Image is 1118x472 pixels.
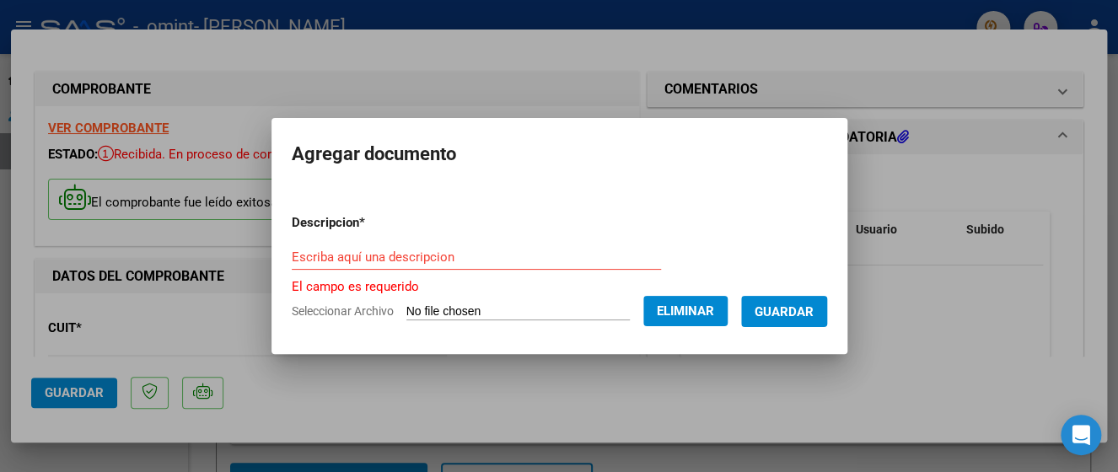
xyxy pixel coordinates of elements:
[643,296,728,326] button: Eliminar
[292,213,453,233] p: Descripcion
[292,138,827,170] h2: Agregar documento
[1061,415,1101,455] div: Open Intercom Messenger
[292,277,827,297] p: El campo es requerido
[657,303,714,319] span: Eliminar
[741,296,827,327] button: Guardar
[755,304,814,319] span: Guardar
[292,304,394,318] span: Seleccionar Archivo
